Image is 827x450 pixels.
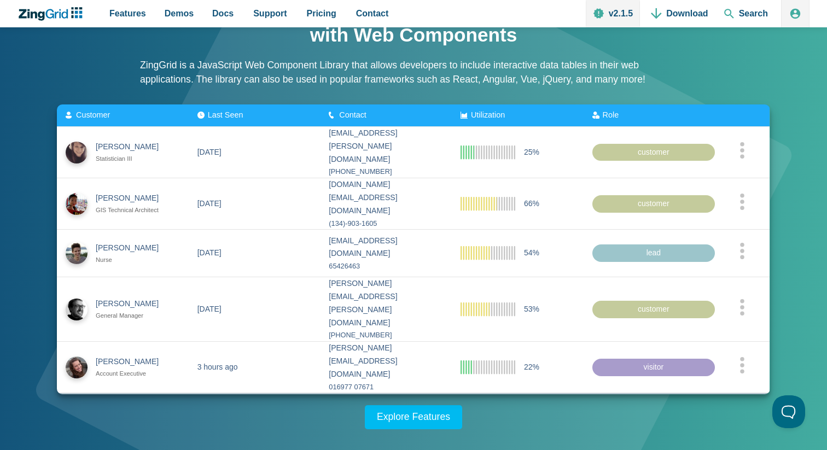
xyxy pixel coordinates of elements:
[524,303,539,316] span: 53%
[329,178,444,217] div: [DOMAIN_NAME][EMAIL_ADDRESS][DOMAIN_NAME]
[329,166,444,178] div: [PHONE_NUMBER]
[96,355,168,369] div: [PERSON_NAME]
[96,297,168,311] div: [PERSON_NAME]
[329,329,444,341] div: [PHONE_NUMBER]
[329,127,444,166] div: [EMAIL_ADDRESS][PERSON_NAME][DOMAIN_NAME]
[96,141,168,154] div: [PERSON_NAME]
[197,197,222,211] div: [DATE]
[524,361,539,374] span: 22%
[592,244,715,262] div: lead
[96,205,168,215] div: GIS Technical Architect
[197,145,222,159] div: [DATE]
[592,143,715,161] div: customer
[356,6,389,21] span: Contact
[329,381,444,393] div: 016977 07671
[212,6,234,21] span: Docs
[197,303,222,316] div: [DATE]
[253,6,287,21] span: Support
[165,6,194,21] span: Demos
[471,110,505,119] span: Utilization
[365,405,462,429] a: Explore Features
[524,145,539,159] span: 25%
[96,242,168,255] div: [PERSON_NAME]
[208,110,243,119] span: Last Seen
[603,110,619,119] span: Role
[76,110,110,119] span: Customer
[140,58,687,87] p: ZingGrid is a JavaScript Web Component Library that allows developers to include interactive data...
[96,369,168,379] div: Account Executive
[592,359,715,376] div: visitor
[307,6,336,21] span: Pricing
[329,342,444,381] div: [PERSON_NAME][EMAIL_ADDRESS][DOMAIN_NAME]
[329,234,444,260] div: [EMAIL_ADDRESS][DOMAIN_NAME]
[524,247,539,260] span: 54%
[524,197,539,211] span: 66%
[197,247,222,260] div: [DATE]
[18,7,88,21] a: ZingChart Logo. Click to return to the homepage
[96,254,168,265] div: Nurse
[96,311,168,321] div: General Manager
[96,154,168,164] div: Statistician III
[772,395,805,428] iframe: Help Scout Beacon - Open
[109,6,146,21] span: Features
[197,361,238,374] div: 3 hours ago
[592,301,715,318] div: customer
[592,195,715,213] div: customer
[340,110,367,119] span: Contact
[329,217,444,229] div: (134)-903-1605
[329,277,444,329] div: [PERSON_NAME][EMAIL_ADDRESS][PERSON_NAME][DOMAIN_NAME]
[96,192,168,205] div: [PERSON_NAME]
[329,260,444,272] div: 65426463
